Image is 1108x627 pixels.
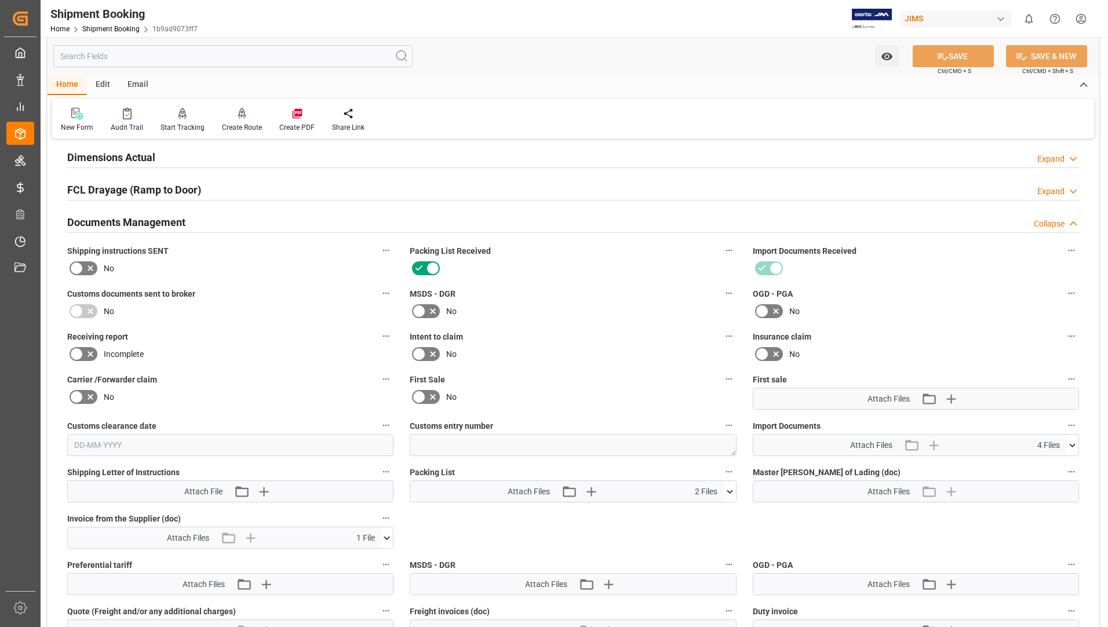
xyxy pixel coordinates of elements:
span: Preferential tariff [67,559,132,571]
button: Import Documents Received [1064,243,1079,258]
span: Freight invoices (doc) [410,606,490,618]
span: Import Documents [753,420,821,432]
button: Insurance claim [1064,329,1079,344]
span: Receiving report [67,331,128,343]
div: Expand [1037,185,1065,198]
span: No [789,348,800,360]
button: Invoice from the Supplier (doc) [378,511,393,526]
span: Attach Files [868,486,910,498]
div: Home [48,75,87,95]
div: Email [119,75,157,95]
span: No [446,348,457,360]
h2: FCL Drayage (Ramp to Door) [67,182,201,198]
button: Help Center [1042,6,1068,32]
span: Packing List [410,466,455,479]
button: open menu [875,45,899,67]
span: No [446,305,457,318]
span: Attach Files [868,578,910,590]
span: 1 File [356,532,375,544]
a: Shipment Booking [82,25,140,33]
button: Freight invoices (doc) [721,603,737,618]
div: New Form [61,122,93,133]
span: Incomplete [104,348,144,360]
span: 4 Files [1037,439,1060,451]
span: Attach Files [508,486,550,498]
span: OGD - PGA [753,288,793,300]
span: OGD - PGA [753,559,793,571]
button: Duty invoice [1064,603,1079,618]
span: 2 Files [695,486,717,498]
img: Exertis%20JAM%20-%20Email%20Logo.jpg_1722504956.jpg [852,9,892,29]
span: Customs clearance date [67,420,156,432]
div: Edit [87,75,119,95]
h2: Documents Management [67,214,185,230]
div: Start Tracking [161,122,205,133]
span: Shipping Letter of Instructions [67,466,180,479]
button: MSDS - DGR [721,557,737,572]
div: Expand [1037,153,1065,165]
button: Preferential tariff [378,557,393,572]
button: Intent to claim [721,329,737,344]
span: No [104,263,114,275]
button: Quote (Freight and/or any additional charges) [378,603,393,618]
span: Insurance claim [753,331,811,343]
span: Attach Files [525,578,567,590]
input: DD-MM-YYYY [67,434,393,456]
span: Carrier /Forwarder claim [67,374,157,386]
button: OGD - PGA [1064,557,1079,572]
span: No [446,391,457,403]
button: SAVE & NEW [1006,45,1087,67]
div: Collapse [1034,218,1065,230]
input: Search Fields [53,45,413,67]
span: Ctrl/CMD + Shift + S [1022,67,1073,75]
span: MSDS - DGR [410,288,455,300]
div: Create PDF [279,122,315,133]
span: Attach File [184,486,223,498]
button: MSDS - DGR [721,286,737,301]
h2: Dimensions Actual [67,150,155,165]
span: MSDS - DGR [410,559,455,571]
span: Intent to claim [410,331,463,343]
button: Carrier /Forwarder claim [378,371,393,387]
div: JIMS [900,10,1011,27]
span: Attach Files [167,532,209,544]
span: Customs documents sent to broker [67,288,195,300]
button: Customs entry number [721,418,737,433]
span: Quote (Freight and/or any additional charges) [67,606,236,618]
button: Shipping instructions SENT [378,243,393,258]
button: JIMS [900,8,1016,30]
span: Packing List Received [410,245,491,257]
span: First sale [753,374,787,386]
button: show 0 new notifications [1016,6,1042,32]
span: Ctrl/CMD + S [938,67,971,75]
span: Shipping instructions SENT [67,245,169,257]
button: Packing List [721,464,737,479]
div: Create Route [222,122,262,133]
div: Share Link [332,122,365,133]
span: Attach Files [868,393,910,405]
span: Attach Files [183,578,225,590]
button: SAVE [913,45,994,67]
span: Import Documents Received [753,245,856,257]
button: Import Documents [1064,418,1079,433]
button: Master [PERSON_NAME] of Lading (doc) [1064,464,1079,479]
span: First Sale [410,374,445,386]
button: Customs clearance date [378,418,393,433]
button: First sale [1064,371,1079,387]
a: Home [50,25,70,33]
span: Master [PERSON_NAME] of Lading (doc) [753,466,901,479]
span: No [789,305,800,318]
div: Shipment Booking [50,5,198,23]
button: First Sale [721,371,737,387]
button: OGD - PGA [1064,286,1079,301]
button: Receiving report [378,329,393,344]
span: Customs entry number [410,420,493,432]
span: No [104,391,114,403]
button: Shipping Letter of Instructions [378,464,393,479]
button: Packing List Received [721,243,737,258]
span: No [104,305,114,318]
button: Customs documents sent to broker [378,286,393,301]
span: Duty invoice [753,606,798,618]
div: Audit Trail [111,122,143,133]
span: Invoice from the Supplier (doc) [67,513,181,525]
